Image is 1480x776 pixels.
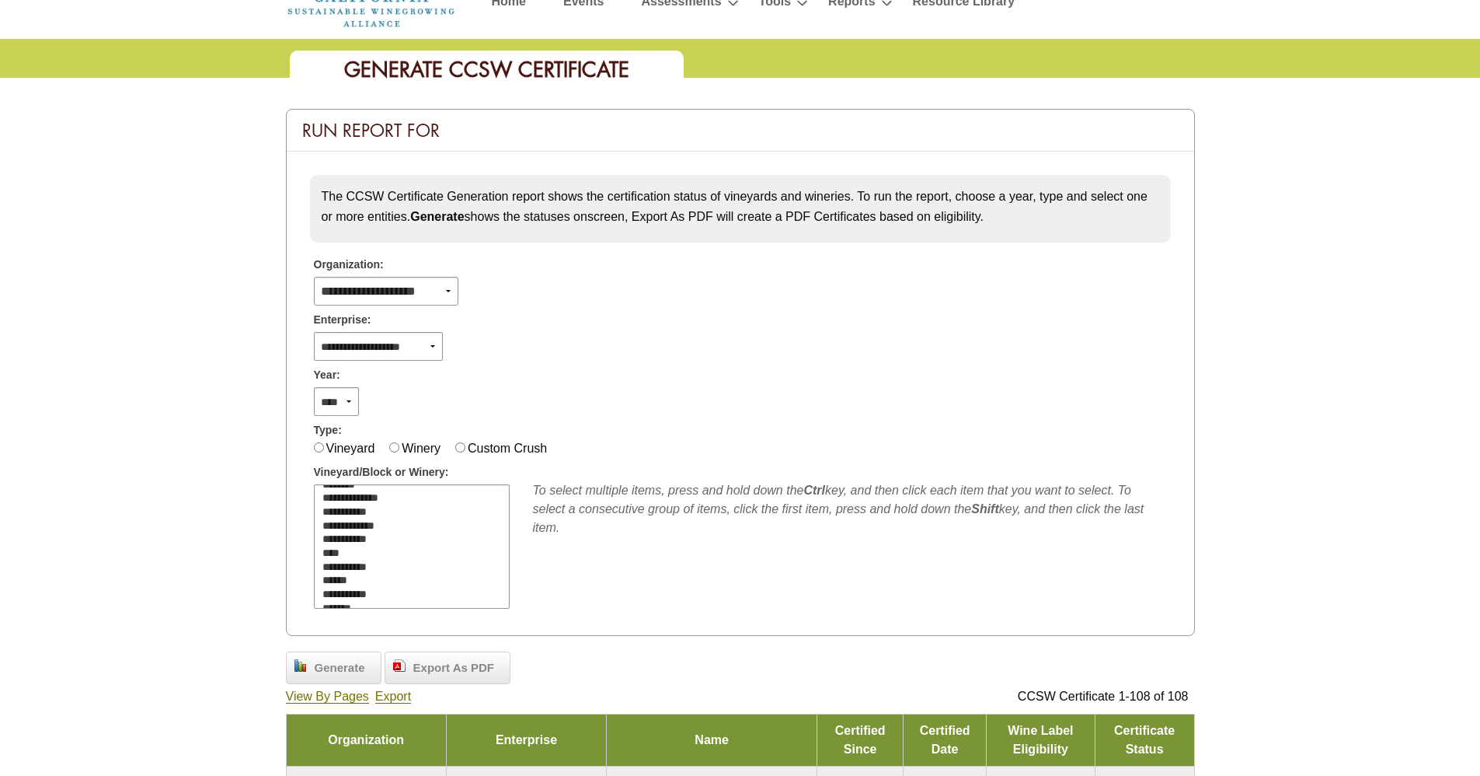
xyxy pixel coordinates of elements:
b: Ctrl [803,484,825,497]
span: Vineyard/Block or Winery: [314,464,449,481]
p: The CCSW Certificate Generation report shows the certification status of vineyards and wineries. ... [322,187,1159,226]
label: Winery [402,442,441,455]
td: Certified Since [817,715,904,767]
a: Export As PDF [385,652,510,684]
span: Organization: [314,257,384,273]
span: Export As PDF [406,659,502,677]
span: Year: [314,367,340,383]
span: Generate [307,659,373,677]
div: To select multiple items, press and hold down the key, and then click each item that you want to ... [533,481,1167,537]
div: Run Report For [287,110,1194,152]
a: Export [375,690,411,704]
b: Shift [971,502,999,516]
label: Vineyard [326,442,375,455]
td: Certificate Status [1095,715,1194,767]
label: Custom Crush [468,442,547,455]
a: Generate [286,652,381,684]
strong: Generate [410,210,464,223]
a: View By Pages [286,690,369,704]
img: chart_bar.png [294,659,307,672]
td: Enterprise [446,715,606,767]
td: Certified Date [904,715,987,767]
td: Organization [286,715,446,767]
td: Name [607,715,817,767]
td: Wine Label Eligibility [987,715,1095,767]
span: Type: [314,422,342,439]
span: Generate CCSW Certificate [344,56,629,83]
span: CCSW Certificate 1-108 of 108 [1018,690,1189,703]
span: Enterprise: [314,312,371,328]
img: doc_pdf.png [393,659,406,672]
